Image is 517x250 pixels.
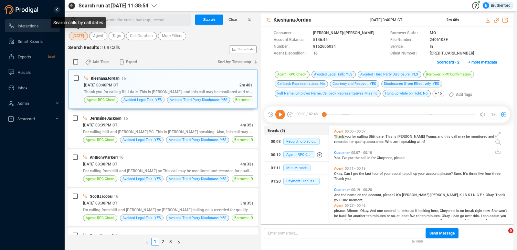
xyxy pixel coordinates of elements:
[152,238,159,245] a: 1
[271,136,281,147] div: 00:03
[120,76,126,81] span: | 16
[451,135,458,139] span: call
[351,172,353,176] span: I
[393,140,399,144] span: am
[68,110,258,148] div: JermaineJackson| 16[DATE] 03:39PM CT4m 35sFor calling blitt and [PERSON_NAME] PC. This is [PERSON...
[345,177,352,181] span: you.
[354,156,361,160] span: the
[385,140,393,144] span: Who
[162,32,182,40] span: More Filters
[84,83,118,87] span: [DATE] 03:40PM CT
[445,89,476,100] button: Add Tags
[443,219,450,223] span: and
[408,219,415,223] span: just
[347,209,360,213] span: Mhmm.
[86,215,115,221] span: Agent: RPC Check
[101,45,120,50] span: 108 Calls
[353,172,359,176] span: get
[495,228,511,244] iframe: Intercom live chat
[264,175,329,188] button: 01:20Payment Discussion
[313,44,336,50] span: 8162605034
[8,50,55,63] a: ExportsNew!
[399,219,401,223] span: I
[229,45,257,53] button: Show Stats
[459,193,463,197] span: K
[440,209,456,213] span: Cheyenne
[367,156,371,160] span: in
[334,219,342,223] span: with
[79,2,148,10] span: Search run at [DATE] 11:38:54
[313,30,374,37] span: [PERSON_NAME]/[PERSON_NAME]
[480,193,483,197] span: E
[473,214,481,218] span: this.
[83,162,117,166] span: [DATE] 03:38PM CT
[169,215,227,221] span: Avoided Third Party Disclosure: YES
[83,123,117,127] span: [DATE] 03:39PM CT
[397,135,426,139] span: [PERSON_NAME]
[353,214,366,218] span: another
[89,32,107,40] button: Agent
[499,209,507,213] span: won't
[494,219,501,223] span: with
[390,37,427,44] span: File Number :
[48,50,55,63] span: New!
[83,168,272,173] span: For calling from blitt and [PERSON_NAME] pc This call may be monitored and recorded for quality a...
[68,149,258,187] div: AnthonyParker| 16[DATE] 03:38PM CT4m 33sFor calling from blitt and [PERSON_NAME] pc This call may...
[355,140,366,144] span: quality
[177,240,181,244] span: right
[397,209,401,213] span: It
[332,128,510,220] div: grid
[83,129,272,134] span: For calling blitt and [PERSON_NAME] PC. This is [PERSON_NAME] speaking. Also, this call may be mo...
[271,150,281,160] div: 00:12
[126,57,137,67] span: Export
[8,19,55,32] a: Interactions
[83,207,281,212] span: I'm calling from blitt and [PERSON_NAME] pc [PERSON_NAME] calling on a recorded for quality assur...
[130,32,153,40] span: Call Duration
[483,214,490,218] span: can
[433,57,463,67] button: Scorecard • 2
[453,214,460,218] span: can
[390,30,427,37] span: Borrower State :
[481,214,483,218] span: I
[376,135,385,139] span: date.
[426,228,459,238] button: Send Message
[423,71,474,78] span: Borrower: RPC Confirmation
[174,238,183,245] li: Next Page
[427,214,442,218] span: minutes.
[370,17,438,23] span: [DATE] 3:40PM CT
[475,209,483,213] span: right
[426,135,438,139] span: Young,
[122,215,161,221] span: Avoided Legal Talk: YES
[384,172,392,176] span: your
[90,233,113,238] span: DawnHoward
[458,219,464,223] span: her
[145,240,149,244] span: left
[446,18,459,22] span: 2m 48s
[359,219,371,223] span: wanted
[334,177,345,181] span: Thank
[368,193,383,197] span: account,
[372,172,380,176] span: four
[271,176,281,186] div: 01:20
[465,193,468,197] span: S
[371,156,377,160] span: for
[342,156,348,160] span: I've
[426,172,440,176] span: account,
[86,176,115,182] span: Agent: RPC Check
[396,214,401,218] span: at
[274,37,310,44] span: Account Balance :
[51,17,106,28] div: Search calls by call dates
[283,151,314,158] span: Agent: RPC Check
[375,219,390,223] span: continue
[365,172,372,176] span: last
[18,70,31,75] span: Visuals
[431,209,440,213] span: here,
[349,219,352,223] span: if
[491,109,495,120] span: 1x
[383,193,396,197] span: please?
[501,214,506,218] span: you
[473,193,477,197] span: N
[440,172,454,176] span: please?
[87,97,116,103] span: Agent: RPC Check
[274,50,310,57] span: Agent Disposition :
